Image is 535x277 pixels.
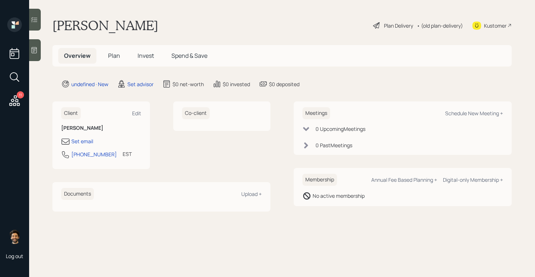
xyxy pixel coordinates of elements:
div: No active membership [313,192,365,200]
h6: Documents [61,188,94,200]
span: Plan [108,52,120,60]
div: $0 invested [223,80,250,88]
div: Annual Fee Based Planning + [371,176,437,183]
span: Spend & Save [171,52,207,60]
div: Set advisor [127,80,154,88]
div: 0 Past Meeting s [316,141,352,149]
h6: [PERSON_NAME] [61,125,141,131]
h6: Meetings [302,107,330,119]
div: undefined · New [71,80,108,88]
div: Kustomer [484,22,507,29]
div: Digital-only Membership + [443,176,503,183]
span: Overview [64,52,91,60]
h6: Co-client [182,107,210,119]
div: Edit [132,110,141,117]
h6: Client [61,107,81,119]
span: Invest [138,52,154,60]
div: $0 deposited [269,80,300,88]
div: Upload + [241,190,262,197]
h6: Membership [302,174,337,186]
div: Set email [71,137,93,145]
div: • (old plan-delivery) [417,22,463,29]
div: 11 [17,91,24,99]
div: Plan Delivery [384,22,413,29]
img: eric-schwartz-headshot.png [7,229,22,244]
div: Log out [6,253,23,260]
div: $0 net-worth [173,80,204,88]
div: EST [123,150,132,158]
div: Schedule New Meeting + [445,110,503,117]
div: [PHONE_NUMBER] [71,150,117,158]
h1: [PERSON_NAME] [52,17,158,33]
div: 0 Upcoming Meeting s [316,125,365,133]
